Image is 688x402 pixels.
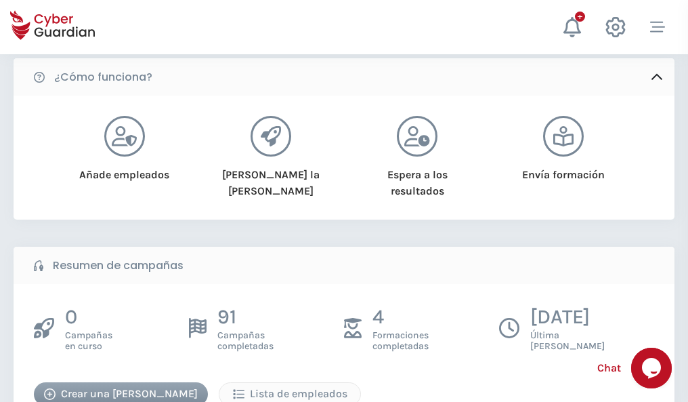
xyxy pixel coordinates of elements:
[372,330,429,352] span: Formaciones completadas
[65,330,112,352] span: Campañas en curso
[362,157,473,199] div: Espera a los resultados
[631,348,674,388] iframe: chat widget
[575,12,585,22] div: +
[597,360,621,376] span: Chat
[215,157,326,199] div: [PERSON_NAME] la [PERSON_NAME]
[54,69,152,85] b: ¿Cómo funciona?
[230,386,350,402] div: Lista de empleados
[65,304,112,330] p: 0
[53,258,184,274] b: Resumen de campañas
[68,157,180,183] div: Añade empleados
[44,386,198,402] div: Crear una [PERSON_NAME]
[217,330,274,352] span: Campañas completadas
[372,304,429,330] p: 4
[508,157,620,183] div: Envía formación
[217,304,274,330] p: 91
[530,330,605,352] span: Última [PERSON_NAME]
[530,304,605,330] p: [DATE]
